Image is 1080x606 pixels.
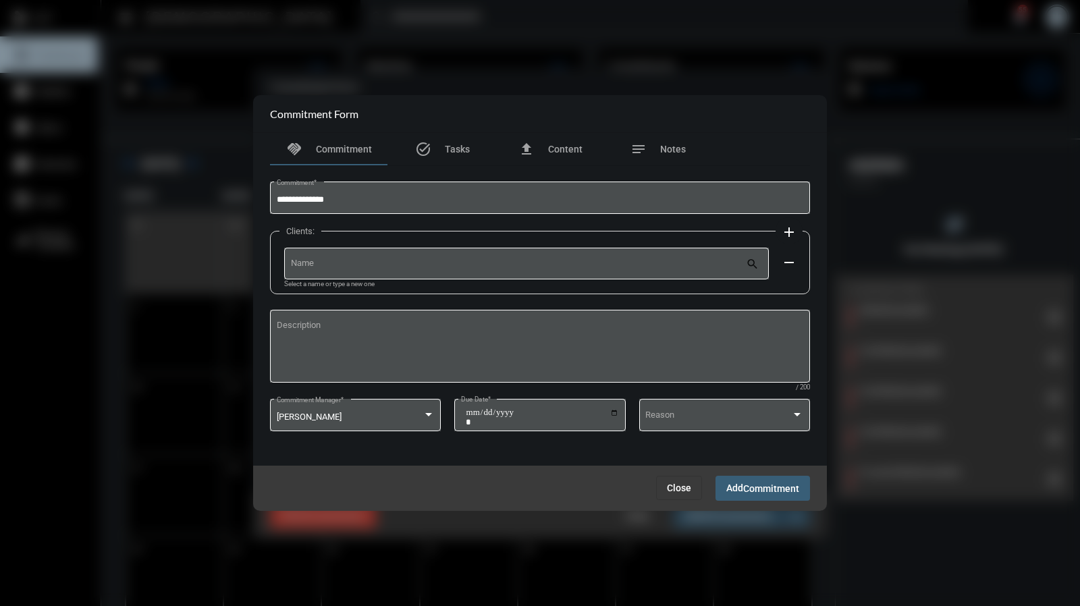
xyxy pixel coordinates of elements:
mat-icon: task_alt [415,141,431,157]
mat-hint: Select a name or type a new one [284,281,375,288]
button: AddCommitment [715,476,810,501]
mat-icon: add [781,224,797,240]
mat-icon: notes [630,141,647,157]
mat-icon: search [746,257,762,273]
mat-hint: / 200 [796,384,810,391]
mat-icon: remove [781,254,797,271]
span: Commitment [316,144,372,155]
mat-icon: file_upload [518,141,535,157]
span: Content [548,144,583,155]
span: Add [726,483,799,493]
span: Commitment [743,483,799,494]
span: Notes [660,144,686,155]
h2: Commitment Form [270,107,358,120]
button: Close [656,476,702,500]
span: Close [667,483,691,493]
span: Tasks [445,144,470,155]
label: Clients: [279,226,321,236]
span: [PERSON_NAME] [277,412,342,422]
mat-icon: handshake [286,141,302,157]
